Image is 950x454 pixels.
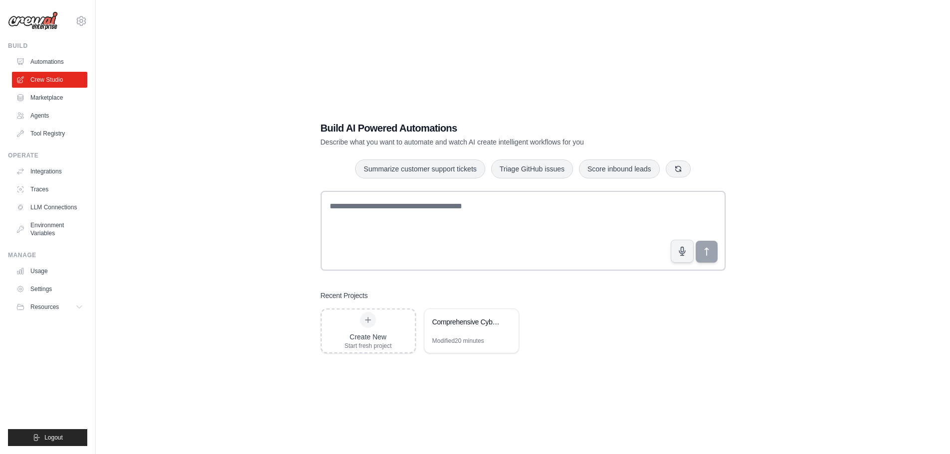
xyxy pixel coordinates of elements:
h3: Recent Projects [321,291,368,301]
a: Settings [12,281,87,297]
a: Usage [12,263,87,279]
a: Integrations [12,163,87,179]
div: Manage [8,251,87,259]
a: Tool Registry [12,126,87,142]
button: Logout [8,429,87,446]
a: Marketplace [12,90,87,106]
button: Triage GitHub issues [491,159,573,178]
div: Comprehensive Cybersecurity Penetration Testing Suite [432,317,501,327]
button: Score inbound leads [579,159,660,178]
p: Describe what you want to automate and watch AI create intelligent workflows for you [321,137,656,147]
div: Build [8,42,87,50]
a: Crew Studio [12,72,87,88]
button: Click to speak your automation idea [671,240,694,263]
img: Logo [8,11,58,30]
a: Environment Variables [12,217,87,241]
a: Agents [12,108,87,124]
a: Automations [12,54,87,70]
a: Traces [12,181,87,197]
span: Resources [30,303,59,311]
button: Get new suggestions [666,160,691,177]
div: Create New [345,332,392,342]
button: Resources [12,299,87,315]
span: Logout [44,434,63,442]
a: LLM Connections [12,199,87,215]
h1: Build AI Powered Automations [321,121,656,135]
div: Start fresh project [345,342,392,350]
button: Summarize customer support tickets [355,159,485,178]
div: Modified 20 minutes [432,337,484,345]
div: Operate [8,151,87,159]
